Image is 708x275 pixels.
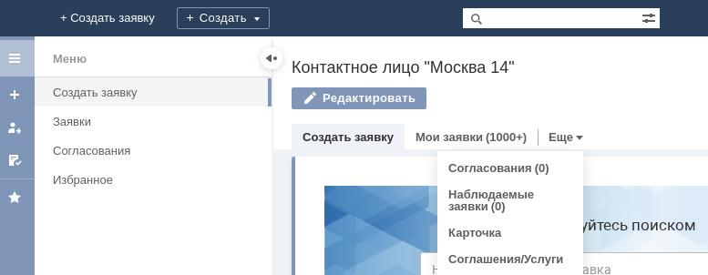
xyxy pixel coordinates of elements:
[46,107,268,136] a: Заявки
[416,130,483,144] a: Мои заявки
[53,48,87,70] div: Меню
[448,188,534,213] a: Наблюдаемые заявки
[177,7,270,29] div: Создать
[549,130,573,144] a: Еще
[15,182,570,200] header: Выберите тематику заявки
[448,252,563,266] a: Соглашения/Услуги
[491,199,506,213] div: (0)
[641,8,660,25] span: Расширенный поиск
[53,173,241,187] div: Избранное
[53,115,261,128] div: Заявки
[448,161,532,175] a: Согласования
[486,130,527,144] div: (1000+)
[53,86,261,99] div: Создать заявку
[448,226,501,239] a: Карточка
[46,78,268,107] a: Создать заявку
[110,81,475,115] input: Например, почта или справка
[303,130,394,144] a: Создать заявку
[46,137,268,165] a: Согласования
[110,45,475,63] label: Воспользуйтесь поиском
[535,161,549,175] div: (0)
[261,47,282,69] div: Скрыть меню
[53,144,261,158] div: Согласования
